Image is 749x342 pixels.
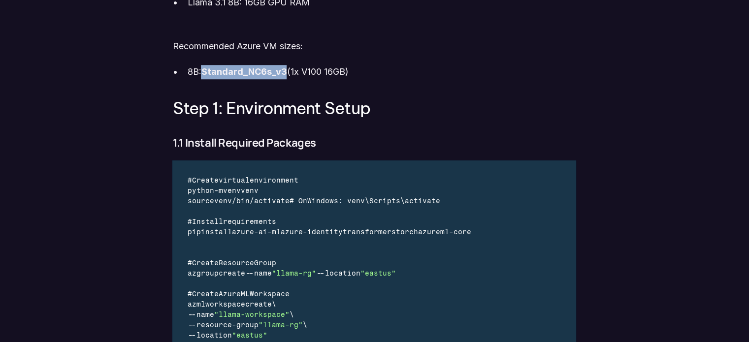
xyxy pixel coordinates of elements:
[418,228,449,236] span: azureml
[196,300,205,309] span: ml
[187,227,472,237] div: - - - -
[254,197,289,205] span: activate
[187,187,214,195] span: python
[192,218,223,226] span: Install
[360,269,395,278] span: "eastus"
[187,228,200,236] span: pip
[187,217,472,227] div: #
[271,269,316,278] span: "llama-rg"
[249,176,298,185] span: environment
[187,186,472,196] div: -
[236,197,249,205] span: bin
[187,310,472,320] div: -- \
[172,137,576,149] h4: 1.1 Install Required Packages
[214,197,231,205] span: venv
[325,269,360,278] span: location
[187,300,196,309] span: az
[231,228,254,236] span: azure
[187,175,472,186] div: #
[187,330,472,341] div: --
[249,290,289,298] span: Workspace
[196,269,218,278] span: group
[271,228,280,236] span: ml
[196,331,231,340] span: location
[196,311,214,319] span: name
[187,289,472,299] div: #
[201,66,287,77] strong: Standard_NC6s_v3
[280,228,302,236] span: azure
[205,300,245,309] span: workspace
[240,290,249,298] span: ML
[395,228,418,236] span: torch
[196,321,231,329] span: resource
[254,269,271,278] span: name
[254,259,276,267] span: Group
[192,176,218,185] span: Create
[187,65,576,79] p: 8B: (1x V100 16GB)
[258,321,302,329] span: "llama-rg"
[214,311,289,319] span: "llama-workspace"
[192,259,218,267] span: Create
[240,187,258,195] span: venv
[245,300,271,309] span: create
[223,187,240,195] span: venv
[187,268,472,279] div: -- --
[236,321,258,329] span: group
[218,259,254,267] span: Resource
[338,197,342,205] span: :
[187,197,214,205] span: source
[218,176,249,185] span: virtual
[187,299,472,310] div: \
[187,320,472,330] div: -- - \
[218,290,240,298] span: Azure
[172,99,576,117] h3: Step 1: Environment Setup
[200,228,231,236] span: install
[218,187,223,195] span: m
[298,197,307,205] span: On
[453,228,471,236] span: core
[187,258,472,268] div: #
[187,196,472,206] div: / / # Windows \Scripts\activate
[172,39,576,54] p: Recommended Azure VM sizes:
[258,228,267,236] span: ai
[187,269,196,278] span: az
[342,228,395,236] span: transformers
[192,290,218,298] span: Create
[218,269,245,278] span: create
[307,228,342,236] span: identity
[231,331,267,340] span: "eastus"
[347,197,364,205] span: venv
[223,218,276,226] span: requirements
